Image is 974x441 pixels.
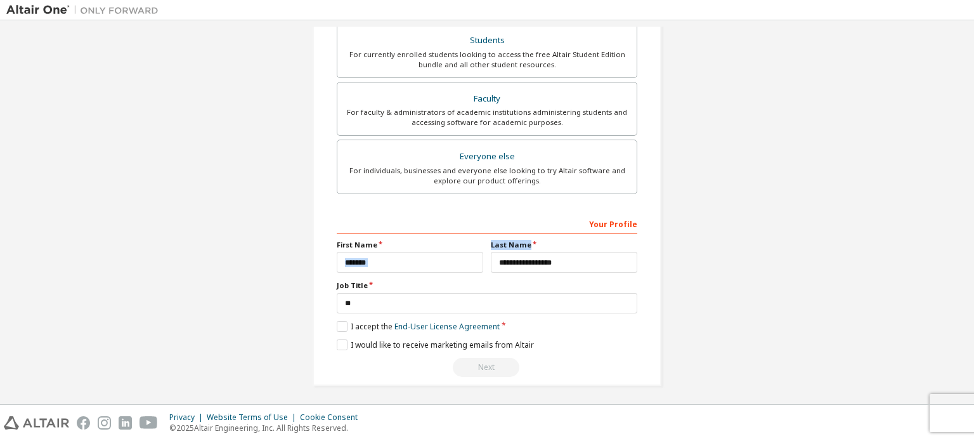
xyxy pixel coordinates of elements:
[337,339,534,350] label: I would like to receive marketing emails from Altair
[345,49,629,70] div: For currently enrolled students looking to access the free Altair Student Edition bundle and all ...
[98,416,111,430] img: instagram.svg
[337,240,483,250] label: First Name
[345,107,629,128] div: For faculty & administrators of academic institutions administering students and accessing softwa...
[345,148,629,166] div: Everyone else
[169,412,207,423] div: Privacy
[337,358,637,377] div: Select your account type to continue
[345,90,629,108] div: Faculty
[345,166,629,186] div: For individuals, businesses and everyone else looking to try Altair software and explore our prod...
[337,321,500,332] label: I accept the
[345,32,629,49] div: Students
[337,280,637,291] label: Job Title
[207,412,300,423] div: Website Terms of Use
[337,213,637,234] div: Your Profile
[394,321,500,332] a: End-User License Agreement
[140,416,158,430] img: youtube.svg
[169,423,365,433] p: © 2025 Altair Engineering, Inc. All Rights Reserved.
[6,4,165,16] img: Altair One
[4,416,69,430] img: altair_logo.svg
[300,412,365,423] div: Cookie Consent
[77,416,90,430] img: facebook.svg
[491,240,637,250] label: Last Name
[119,416,132,430] img: linkedin.svg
